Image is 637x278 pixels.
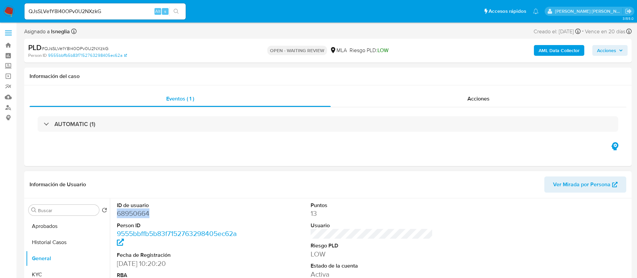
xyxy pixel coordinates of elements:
[42,45,108,52] span: # QJsSLVe1Y8I40OPv0U2NXzkG
[534,45,584,56] button: AML Data Collector
[25,7,186,16] input: Buscar usuario o caso...
[164,8,166,14] span: s
[585,28,625,35] span: Vence en 20 días
[267,46,327,55] p: OPEN - WAITING REVIEW
[117,202,239,209] dt: ID de usuario
[31,207,37,213] button: Buscar
[534,27,581,36] div: Creado el: [DATE]
[28,52,47,58] b: Person ID
[377,46,389,54] span: LOW
[311,209,433,218] dd: 13
[30,181,86,188] h1: Información de Usuario
[544,176,626,193] button: Ver Mirada por Persona
[117,209,239,218] dd: 68950664
[117,229,237,248] a: 9555bbffb5b83f7152763298405ec62a
[582,27,584,36] span: -
[117,222,239,229] dt: Person ID
[311,262,433,270] dt: Estado de la cuenta
[155,8,161,14] span: Alt
[311,242,433,249] dt: Riesgo PLD
[555,8,623,14] p: lucia.neglia@mercadolibre.com
[48,52,127,58] a: 9555bbffb5b83f7152763298405ec62a
[553,176,610,193] span: Ver Mirada por Persona
[533,8,539,14] a: Notificaciones
[50,28,70,35] b: lsneglia
[117,259,239,268] dd: [DATE] 10:20:20
[597,45,616,56] span: Acciones
[30,73,626,80] h1: Información del caso
[330,47,347,54] div: MLA
[169,7,183,16] button: search-icon
[54,120,95,128] h3: AUTOMATIC (1)
[24,28,70,35] span: Asignado a
[26,250,110,267] button: General
[625,8,632,15] a: Salir
[38,207,96,213] input: Buscar
[28,42,42,53] b: PLD
[26,218,110,234] button: Aprobados
[311,222,433,229] dt: Usuario
[117,251,239,259] dt: Fecha de Registración
[26,234,110,250] button: Historial Casos
[592,45,628,56] button: Acciones
[38,116,618,132] div: AUTOMATIC (1)
[350,47,389,54] span: Riesgo PLD:
[311,249,433,259] dd: LOW
[102,207,107,215] button: Volver al orden por defecto
[166,95,194,103] span: Eventos ( 1 )
[311,202,433,209] dt: Puntos
[467,95,490,103] span: Acciones
[489,8,526,15] span: Accesos rápidos
[539,45,580,56] b: AML Data Collector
